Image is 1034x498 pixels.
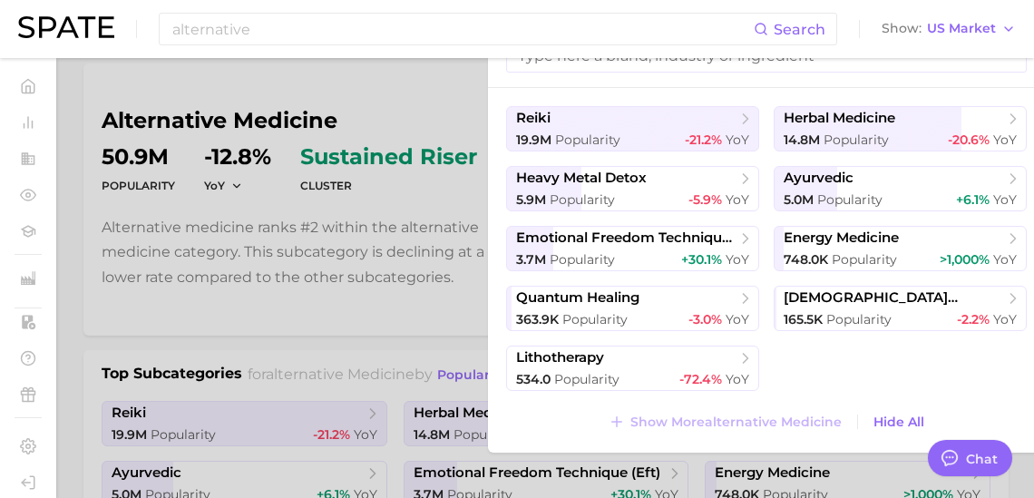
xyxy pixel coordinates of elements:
span: [DEMOGRAPHIC_DATA] healing [784,289,1004,307]
button: Hide All [869,410,929,435]
span: Show More alternative medicine [630,415,842,430]
span: lithotherapy [516,349,604,366]
span: YoY [726,371,749,387]
span: reiki [516,110,551,127]
span: US Market [927,24,996,34]
span: Popularity [826,311,892,327]
span: YoY [726,132,749,148]
span: 5.9m [516,191,546,208]
span: Popularity [555,132,620,148]
span: YoY [993,251,1017,268]
span: YoY [993,132,1017,148]
span: -20.6% [948,132,990,148]
span: 14.8m [784,132,820,148]
span: Popularity [554,371,619,387]
button: [DEMOGRAPHIC_DATA] healing165.5k Popularity-2.2% YoY [774,286,1027,331]
button: energy medicine748.0k Popularity>1,000% YoY [774,226,1027,271]
span: -72.4% [679,371,722,387]
span: Popularity [550,191,615,208]
span: -21.2% [685,132,722,148]
span: 165.5k [784,311,823,327]
button: herbal medicine14.8m Popularity-20.6% YoY [774,106,1027,151]
span: +30.1% [681,251,722,268]
span: Show [882,24,922,34]
span: energy medicine [784,229,899,247]
span: 5.0m [784,191,814,208]
span: +6.1% [956,191,990,208]
button: heavy metal detox5.9m Popularity-5.9% YoY [506,166,759,211]
button: quantum healing363.9k Popularity-3.0% YoY [506,286,759,331]
input: Search here for a brand, industry, or ingredient [171,14,754,44]
button: Show Morealternative medicine [604,409,846,435]
img: SPATE [18,16,114,38]
span: -3.0% [688,311,722,327]
button: emotional freedom technique (eft)3.7m Popularity+30.1% YoY [506,226,759,271]
button: reiki19.9m Popularity-21.2% YoY [506,106,759,151]
span: >1,000% [940,251,990,268]
span: -5.9% [688,191,722,208]
span: ayurvedic [784,170,854,187]
span: 3.7m [516,251,546,268]
span: Popularity [824,132,889,148]
span: Search [774,21,825,38]
button: lithotherapy534.0 Popularity-72.4% YoY [506,346,759,391]
span: herbal medicine [784,110,895,127]
span: YoY [726,191,749,208]
span: quantum healing [516,289,639,307]
span: YoY [726,311,749,327]
span: 748.0k [784,251,828,268]
span: YoY [726,251,749,268]
span: Popularity [550,251,615,268]
button: ayurvedic5.0m Popularity+6.1% YoY [774,166,1027,211]
span: Hide All [873,415,924,430]
span: YoY [993,191,1017,208]
span: Popularity [817,191,883,208]
span: Popularity [832,251,897,268]
span: YoY [993,311,1017,327]
span: Popularity [562,311,628,327]
button: ShowUS Market [877,17,1020,41]
span: -2.2% [957,311,990,327]
span: 534.0 [516,371,551,387]
a: Log out. Currently logged in with e-mail doyeon@spate.nyc. [15,469,42,496]
span: 363.9k [516,311,559,327]
span: 19.9m [516,132,551,148]
span: emotional freedom technique (eft) [516,229,736,247]
span: heavy metal detox [516,170,647,187]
